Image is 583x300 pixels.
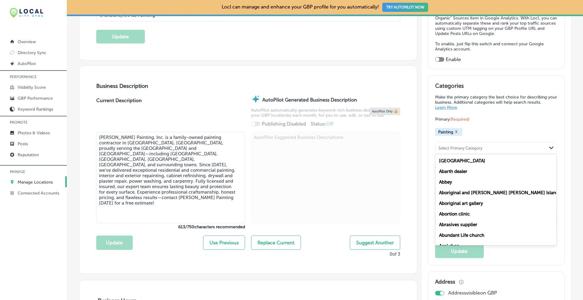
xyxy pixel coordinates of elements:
[439,169,467,174] label: Abarth dealer
[439,179,452,185] label: Abbey
[439,201,483,206] label: Aboriginal art gallery
[435,10,558,36] p: By default, GBP traffic is included (hidden) in the "Google Organic" Sources item in Google Analy...
[435,244,484,258] button: Update
[450,117,469,122] span: (Required)
[18,61,36,66] p: AutoPilot
[18,96,53,101] p: GBP Performance
[435,82,558,91] h3: Categories
[18,107,53,112] p: Keyword Rankings
[435,278,455,285] h3: Address
[439,243,459,249] label: Açaí shop
[435,117,469,122] span: Primary
[438,130,453,134] span: Painting
[435,41,558,52] p: To enable, just flip this switch and connect your Google Analytics account.
[435,95,558,110] p: Make the primary category the best choice for describing your business. Additional categories wil...
[18,141,28,147] p: Posts
[439,233,484,238] label: Abundant Life church
[10,8,43,18] img: 12321ecb-abad-46dd-be7f-2600e8d3409flocal-city-sync-logo-rectangle.png
[96,30,145,43] button: Update
[18,50,46,55] p: Directory Sync
[96,236,133,250] button: Update
[251,95,260,104] img: autopilot-icon
[350,236,400,250] button: Suggest Another
[262,97,357,103] strong: AutoPilot Generated Business Description
[446,57,461,62] label: Enable
[18,180,53,185] p: Manage Locations
[18,39,36,44] p: Overview
[448,290,497,296] p: Address visible on GBP
[18,191,59,196] p: Connected Accounts
[390,251,400,257] p: 0 of 3
[435,164,532,169] span: Additional Categories
[96,224,245,229] label: 613 / 750 characters recommended
[18,85,46,90] p: Visibility Score
[438,146,482,150] div: Select Primary Category
[96,83,400,89] h3: Business Description
[18,152,39,157] p: Reputation
[382,3,428,12] button: TRY AUTOPILOT NOW
[18,130,50,136] p: Photos & Videos
[439,222,477,227] label: Abrasives supplier
[453,129,459,134] button: X
[435,178,553,183] span: Selected Additional Category(s) (4)
[203,236,245,250] button: Use Previous
[251,236,301,250] button: Replace Current
[96,98,142,132] label: Current Description
[96,132,245,223] textarea: [PERSON_NAME] Painting, Inc. is a family-owned painting contractor in [GEOGRAPHIC_DATA], [GEOGRAP...
[439,158,485,164] label: Aadhaar center
[435,105,457,110] a: Learn More
[439,211,470,217] label: Abortion clinic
